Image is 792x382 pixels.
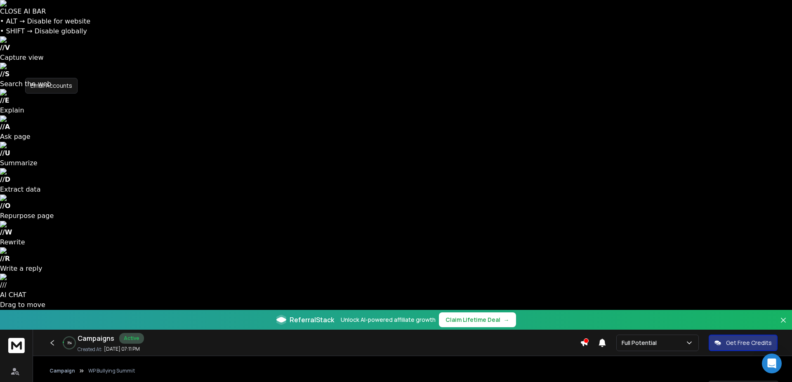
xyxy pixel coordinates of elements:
[49,368,75,374] button: Campaign
[78,333,114,343] h1: Campaigns
[762,354,782,373] div: Open Intercom Messenger
[78,346,102,353] p: Created At:
[439,312,516,327] button: Claim Lifetime Deal→
[341,316,436,324] p: Unlock AI-powered affiliate growth
[726,339,772,347] p: Get Free Credits
[778,315,789,335] button: Close banner
[67,340,72,345] p: 3 %
[290,315,334,325] span: ReferralStack
[504,316,509,324] span: →
[88,368,135,374] p: WP Bullying Summit
[104,346,140,352] p: [DATE] 07:11 PM
[709,335,778,351] button: Get Free Credits
[622,339,660,347] p: Full Potential
[119,333,144,344] div: Active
